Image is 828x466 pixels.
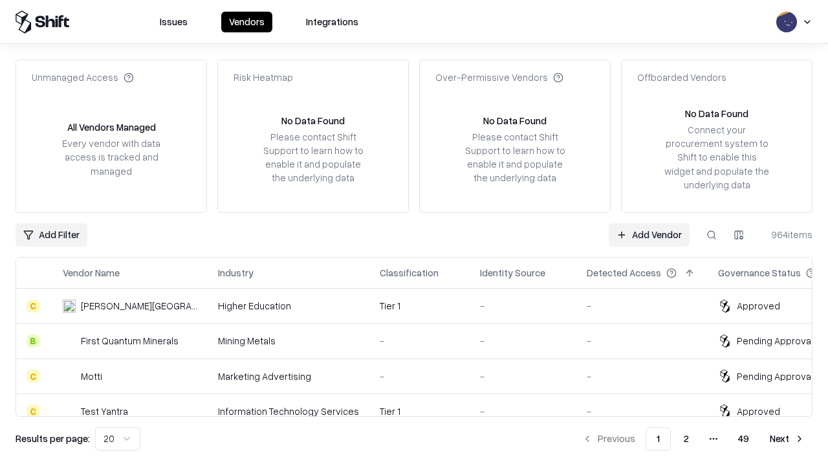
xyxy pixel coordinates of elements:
[27,335,39,348] div: B
[646,427,671,450] button: 1
[16,432,90,445] p: Results per page:
[63,335,76,348] img: First Quantum Minerals
[81,299,197,313] div: [PERSON_NAME][GEOGRAPHIC_DATA]
[81,370,102,383] div: Motti
[718,266,801,280] div: Governance Status
[218,405,359,418] div: Information Technology Services
[435,71,563,84] div: Over-Permissive Vendors
[259,130,367,185] div: Please contact Shift Support to learn how to enable it and populate the underlying data
[81,334,179,348] div: First Quantum Minerals
[761,228,812,241] div: 964 items
[27,300,39,313] div: C
[234,71,293,84] div: Risk Heatmap
[58,137,165,177] div: Every vendor with data access is tracked and managed
[737,334,813,348] div: Pending Approval
[480,370,566,383] div: -
[218,334,359,348] div: Mining Metals
[63,370,76,383] img: Motti
[461,130,569,185] div: Please contact Shift Support to learn how to enable it and populate the underlying data
[218,266,254,280] div: Industry
[663,123,770,192] div: Connect your procurement system to Shift to enable this widget and populate the underlying data
[673,427,699,450] button: 2
[737,299,780,313] div: Approved
[81,405,128,418] div: Test Yantra
[587,334,697,348] div: -
[298,12,366,32] button: Integrations
[483,114,547,128] div: No Data Found
[480,405,566,418] div: -
[587,299,697,313] div: -
[221,12,272,32] button: Vendors
[67,120,156,134] div: All Vendors Managed
[63,300,76,313] img: Reichman University
[587,370,697,383] div: -
[63,266,120,280] div: Vendor Name
[380,334,459,348] div: -
[480,266,545,280] div: Identity Source
[480,299,566,313] div: -
[587,266,661,280] div: Detected Access
[27,405,39,417] div: C
[32,71,134,84] div: Unmanaged Access
[480,334,566,348] div: -
[728,427,759,450] button: 49
[63,405,76,417] img: Test Yantra
[637,71,726,84] div: Offboarded Vendors
[27,370,39,383] div: C
[380,266,439,280] div: Classification
[737,405,780,418] div: Approved
[737,370,813,383] div: Pending Approval
[762,427,812,450] button: Next
[281,114,345,128] div: No Data Found
[685,107,748,120] div: No Data Found
[218,370,359,383] div: Marketing Advertising
[16,223,87,247] button: Add Filter
[380,405,459,418] div: Tier 1
[380,370,459,383] div: -
[587,405,697,418] div: -
[574,427,812,450] nav: pagination
[609,223,690,247] a: Add Vendor
[218,299,359,313] div: Higher Education
[380,299,459,313] div: Tier 1
[152,12,195,32] button: Issues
